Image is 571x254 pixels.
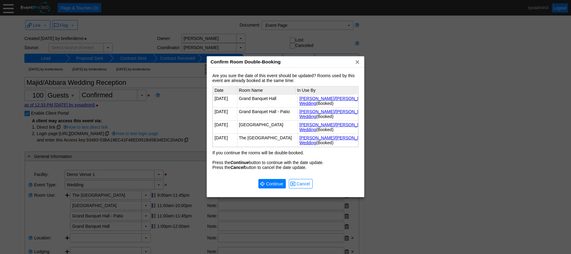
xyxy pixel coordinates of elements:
div: If you continue the rooms will be double-booked. [212,150,359,155]
a: [PERSON_NAME]/[PERSON_NAME] Wedding [300,122,371,132]
span: (Booked) [316,114,334,119]
i: Cancel [230,165,244,170]
span: Continue [260,181,284,187]
div: Press the button to cancel the date update. [212,165,359,170]
td: Grand Banquet Hall - Patio [237,108,298,121]
th: Room Name [237,86,296,95]
a: [PERSON_NAME]/[PERSON_NAME] Wedding [300,96,371,106]
a: [PERSON_NAME]/[PERSON_NAME] Wedding [300,135,371,145]
td: [DATE] [213,121,237,134]
span: Cancel [295,181,311,187]
i: Continue [230,160,249,165]
td: Grand Banquet Hall [237,95,298,108]
span: (Booked) [316,140,334,145]
td: The [GEOGRAPHIC_DATA] [237,134,298,147]
span: (Booked) [316,127,334,132]
div: Press the button to continue with the date update. [212,160,359,165]
td: [DATE] [213,134,237,147]
a: [PERSON_NAME]/[PERSON_NAME] Wedding [300,109,371,119]
td: [GEOGRAPHIC_DATA] [237,121,298,134]
span: Continue [265,181,284,187]
th: In Use By [296,86,354,95]
td: [DATE] [213,95,237,108]
div: Are you sure the date of this event should be updated? Rooms used by this event are already booke... [212,73,359,155]
td: [DATE] [213,108,237,121]
span: Cancel [290,181,311,187]
span: (Booked) [316,101,334,106]
span: Confirm Room Double-Booking [211,59,281,64]
th: Date [213,86,237,95]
